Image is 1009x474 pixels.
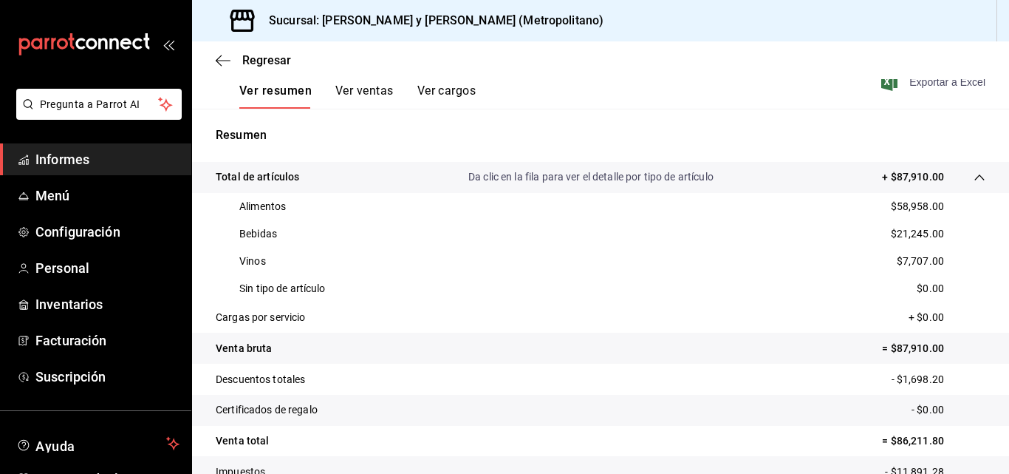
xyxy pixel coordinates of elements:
[16,89,182,120] button: Pregunta a Parrot AI
[239,282,326,294] font: Sin tipo de artículo
[335,84,394,98] font: Ver ventas
[891,200,944,212] font: $58,958.00
[239,84,312,98] font: Ver resumen
[892,373,944,385] font: - $1,698.20
[891,228,944,240] font: $21,245.00
[216,53,291,67] button: Regresar
[35,333,106,348] font: Facturación
[917,282,944,294] font: $0.00
[35,369,106,385] font: Suscripción
[35,439,75,454] font: Ayuda
[911,404,944,416] font: - $0.00
[897,255,944,267] font: $7,707.00
[239,200,286,212] font: Alimentos
[216,128,267,142] font: Resumen
[163,38,174,50] button: abrir_cajón_menú
[40,98,140,110] font: Pregunta a Parrot AI
[35,152,89,167] font: Informes
[35,188,70,203] font: Menú
[882,171,944,183] font: + $87,910.00
[242,53,291,67] font: Regresar
[216,171,299,183] font: Total de artículos
[882,342,944,354] font: = $87,910.00
[909,76,985,88] font: Exportar a Excel
[239,228,277,240] font: Bebidas
[216,404,318,416] font: Certificados de regalo
[10,107,182,123] a: Pregunta a Parrot AI
[216,373,305,385] font: Descuentos totales
[35,224,120,240] font: Configuración
[216,342,272,354] font: Venta bruta
[239,255,266,267] font: Vinos
[35,260,89,276] font: Personal
[909,311,944,323] font: + $0.00
[468,171,714,183] font: Da clic en la fila para ver el detalle por tipo de artículo
[239,83,476,109] div: pestañas de navegación
[882,435,944,447] font: = $86,211.80
[269,13,603,27] font: Sucursal: [PERSON_NAME] y [PERSON_NAME] (Metropolitano)
[884,73,985,91] button: Exportar a Excel
[35,297,103,312] font: Inventarios
[216,311,306,323] font: Cargas por servicio
[417,84,476,98] font: Ver cargos
[216,435,269,447] font: Venta total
